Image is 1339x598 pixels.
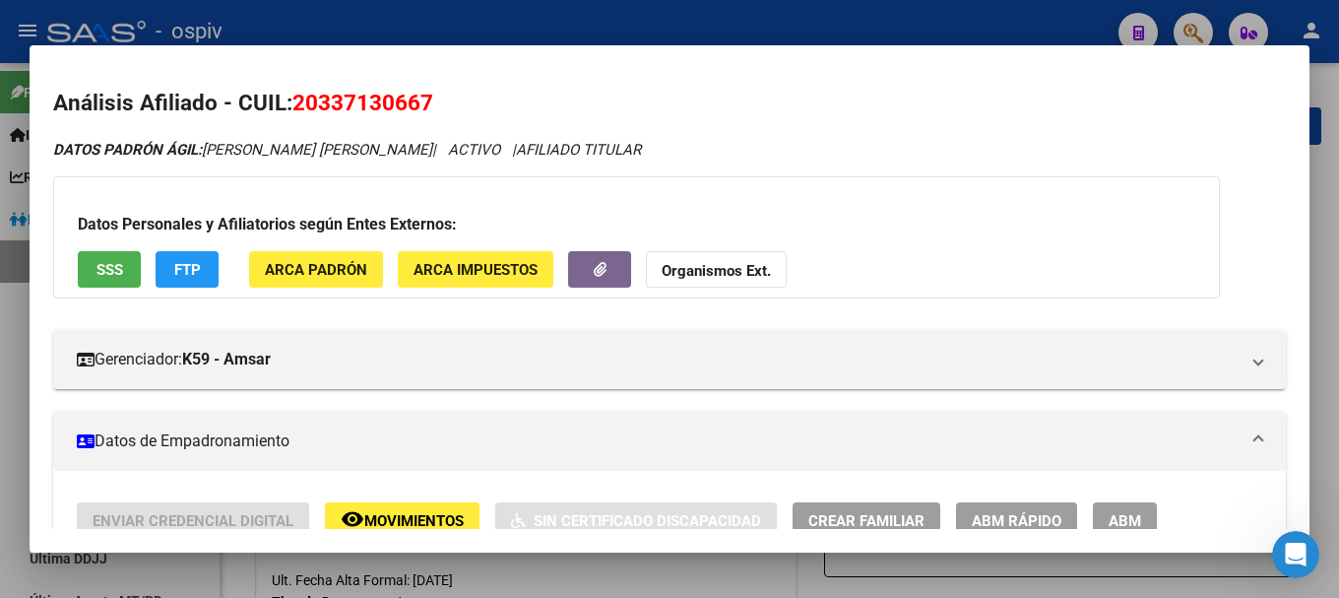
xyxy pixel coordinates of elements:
[96,261,123,279] span: SSS
[78,251,141,288] button: SSS
[53,141,641,159] i: | ACTIVO |
[53,330,1286,389] mat-expansion-panel-header: Gerenciador:K59 - Amsar
[292,90,433,115] span: 20337130667
[662,262,771,280] strong: Organismos Ext.
[53,141,202,159] strong: DATOS PADRÓN ÁGIL:
[156,251,219,288] button: FTP
[174,261,201,279] span: FTP
[249,251,383,288] button: ARCA Padrón
[534,512,761,530] span: Sin Certificado Discapacidad
[646,251,787,288] button: Organismos Ext.
[78,213,1195,236] h3: Datos Personales y Afiliatorios según Entes Externos:
[495,502,777,539] button: Sin Certificado Discapacidad
[265,261,367,279] span: ARCA Padrón
[182,348,271,371] strong: K59 - Amsar
[77,348,1239,371] mat-panel-title: Gerenciador:
[1109,512,1141,530] span: ABM
[341,507,364,531] mat-icon: remove_red_eye
[956,502,1077,539] button: ABM Rápido
[364,512,464,530] span: Movimientos
[77,502,309,539] button: Enviar Credencial Digital
[77,430,1239,453] mat-panel-title: Datos de Empadronamiento
[53,87,1286,120] h2: Análisis Afiliado - CUIL:
[414,261,538,279] span: ARCA Impuestos
[808,512,925,530] span: Crear Familiar
[972,512,1061,530] span: ABM Rápido
[53,412,1286,471] mat-expansion-panel-header: Datos de Empadronamiento
[325,502,479,539] button: Movimientos
[793,502,940,539] button: Crear Familiar
[1093,502,1157,539] button: ABM
[1272,531,1319,578] iframe: Intercom live chat
[516,141,641,159] span: AFILIADO TITULAR
[53,141,432,159] span: [PERSON_NAME] [PERSON_NAME]
[398,251,553,288] button: ARCA Impuestos
[93,512,293,530] span: Enviar Credencial Digital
